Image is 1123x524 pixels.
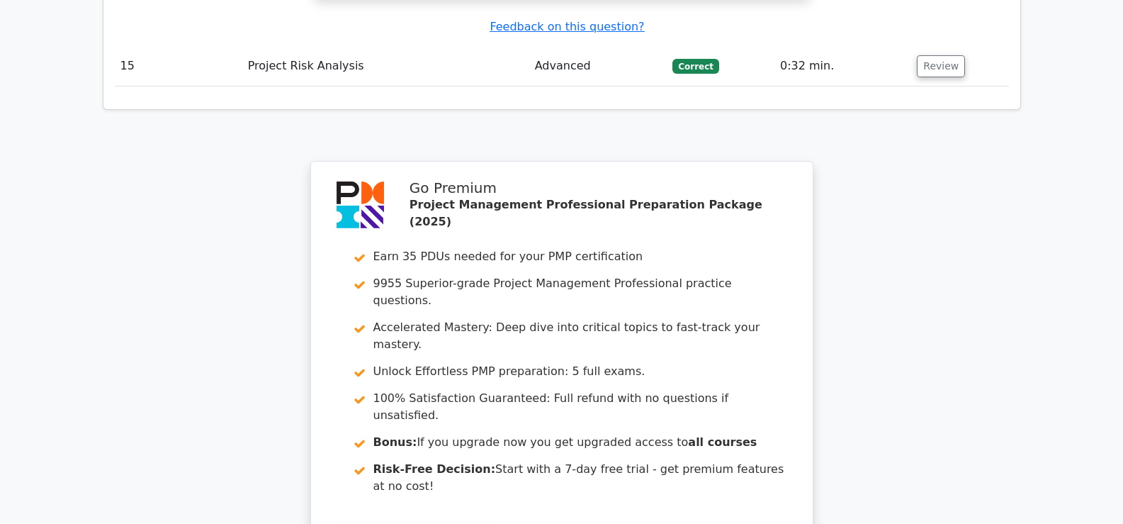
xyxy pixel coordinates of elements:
a: Feedback on this question? [490,20,644,33]
button: Review [917,55,965,77]
td: 15 [115,46,242,87]
td: Project Risk Analysis [242,46,529,87]
td: Advanced [529,46,667,87]
td: 0:32 min. [774,46,911,87]
span: Correct [672,59,718,73]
